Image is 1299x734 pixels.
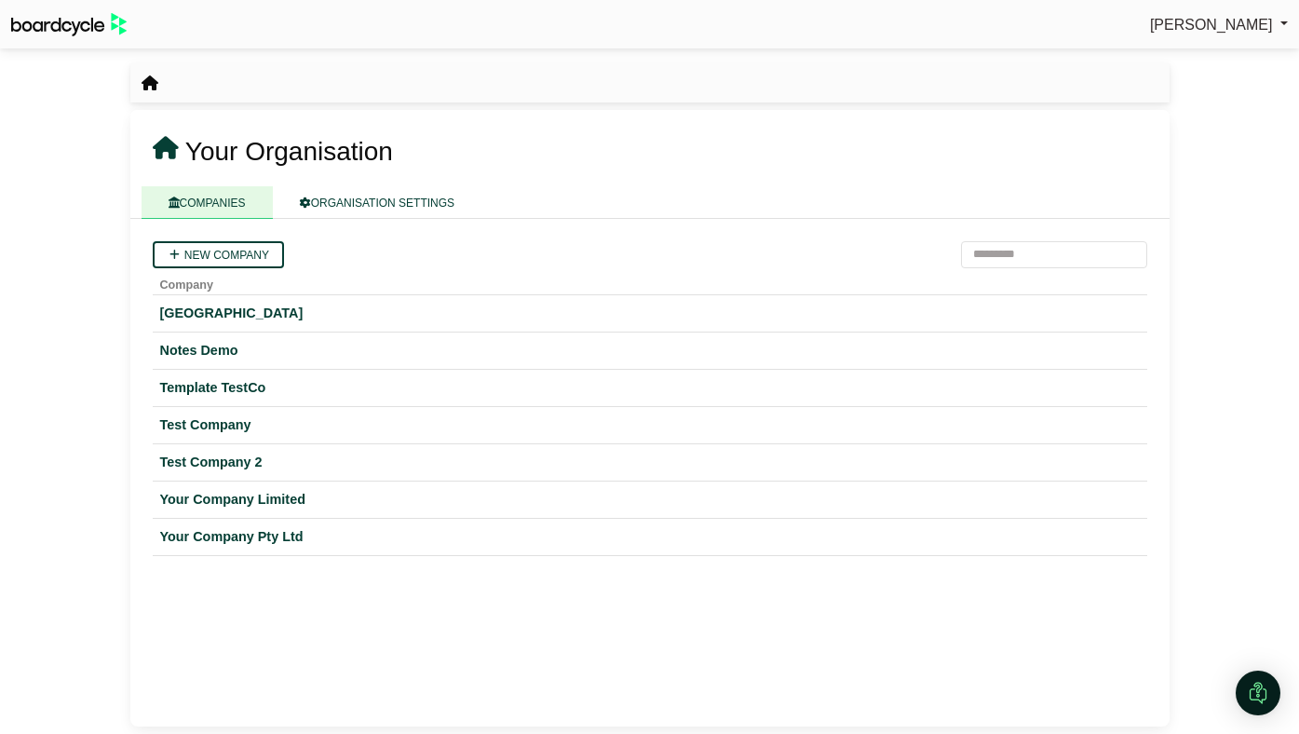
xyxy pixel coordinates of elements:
a: New company [153,241,284,268]
span: [PERSON_NAME] [1150,17,1273,33]
span: Your Organisation [185,137,393,166]
img: BoardcycleBlackGreen-aaafeed430059cb809a45853b8cf6d952af9d84e6e89e1f1685b34bfd5cb7d64.svg [11,13,127,36]
a: Your Company Pty Ltd [160,526,1140,548]
a: Test Company [160,415,1140,436]
th: Company [153,268,1147,295]
div: Open Intercom Messenger [1236,671,1280,715]
a: Your Company Limited [160,489,1140,510]
nav: breadcrumb [142,72,158,96]
a: Test Company 2 [160,452,1140,473]
a: [PERSON_NAME] [1150,13,1288,37]
a: Notes Demo [160,340,1140,361]
a: [GEOGRAPHIC_DATA] [160,303,1140,324]
a: ORGANISATION SETTINGS [273,186,481,219]
a: Template TestCo [160,377,1140,399]
a: COMPANIES [142,186,273,219]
